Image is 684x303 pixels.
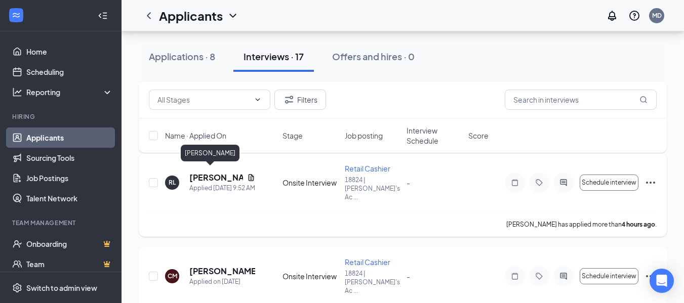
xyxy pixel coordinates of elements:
svg: ChevronDown [254,96,262,104]
div: Open Intercom Messenger [650,269,674,293]
svg: ChevronDown [227,10,239,22]
span: Score [468,131,489,141]
p: [PERSON_NAME] has applied more than . [506,220,657,229]
svg: ActiveChat [557,179,570,187]
svg: Note [509,272,521,280]
svg: Filter [283,94,295,106]
svg: Settings [12,283,22,293]
a: TeamCrown [26,254,113,274]
span: Interview Schedule [407,125,462,146]
div: RL [169,178,176,187]
div: Team Management [12,219,111,227]
a: Sourcing Tools [26,148,113,168]
svg: Note [509,179,521,187]
a: Applicants [26,127,113,148]
svg: WorkstreamLogo [11,10,21,20]
b: 4 hours ago [622,221,655,228]
div: Applied [DATE] 9:52 AM [189,183,255,193]
span: Name · Applied On [165,131,226,141]
div: [PERSON_NAME] [181,145,239,161]
a: Scheduling [26,62,113,82]
button: Schedule interview [580,268,638,284]
span: - [407,272,410,281]
span: Schedule interview [582,273,636,280]
span: Retail Cashier [345,164,390,173]
svg: Notifications [606,10,618,22]
span: Schedule interview [582,179,636,186]
a: OnboardingCrown [26,234,113,254]
span: Job posting [345,131,383,141]
svg: Document [247,174,255,182]
a: Home [26,41,113,62]
svg: Ellipses [645,270,657,282]
div: Reporting [26,87,113,97]
svg: Collapse [98,11,108,21]
svg: Tag [533,179,545,187]
div: Onsite Interview [283,271,338,281]
span: Stage [283,131,303,141]
svg: ChevronLeft [143,10,155,22]
div: Hiring [12,112,111,121]
svg: MagnifyingGlass [639,96,648,104]
svg: Ellipses [645,177,657,189]
svg: Analysis [12,87,22,97]
h1: Applicants [159,7,223,24]
p: 18824 | [PERSON_NAME]'s Ac ... [345,176,400,201]
div: MD [652,11,662,20]
div: Applied on [DATE] [189,277,255,287]
input: All Stages [157,94,250,105]
svg: Tag [533,272,545,280]
div: Onsite Interview [283,178,338,188]
h5: [PERSON_NAME] [189,172,243,183]
div: Offers and hires · 0 [332,50,415,63]
div: Switch to admin view [26,283,97,293]
a: Talent Network [26,188,113,208]
div: Applications · 8 [149,50,215,63]
div: Interviews · 17 [244,50,304,63]
h5: [PERSON_NAME] [189,266,255,277]
p: 18824 | [PERSON_NAME]'s Ac ... [345,269,400,295]
button: Filter Filters [274,90,326,110]
svg: ActiveChat [557,272,570,280]
span: Retail Cashier [345,257,390,267]
a: Job Postings [26,168,113,188]
svg: QuestionInfo [628,10,640,22]
input: Search in interviews [505,90,657,110]
div: CM [168,272,177,280]
span: - [407,178,410,187]
button: Schedule interview [580,175,638,191]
